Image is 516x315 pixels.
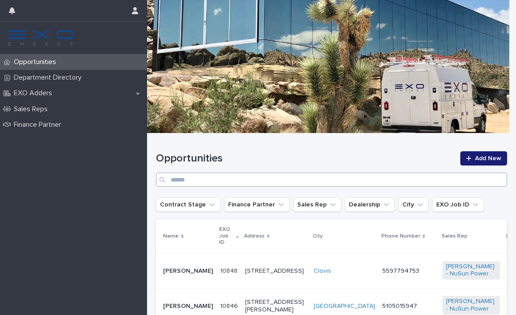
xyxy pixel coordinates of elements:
p: Finance Partner [10,121,68,129]
img: FKS5r6ZBThi8E5hshIGi [7,29,75,47]
p: [PERSON_NAME] [163,303,213,310]
a: [PERSON_NAME] - NuSun Power [446,298,496,313]
a: [GEOGRAPHIC_DATA] [314,303,375,310]
a: Add New [460,151,507,166]
p: [STREET_ADDRESS] [245,267,307,275]
p: Opportunities [10,58,63,66]
a: 5597794753 [382,268,419,274]
p: 10848 [220,266,239,275]
a: [PERSON_NAME] - NuSun Power [446,263,496,278]
a: Clovis [314,267,331,275]
p: Name [163,231,179,241]
button: Finance Partner [224,198,290,212]
button: Dealership [345,198,395,212]
button: EXO Job ID [432,198,484,212]
p: Address [244,231,265,241]
p: [PERSON_NAME] [163,267,213,275]
a: 5105015947 [382,303,417,309]
p: Department Directory [10,73,89,82]
input: Search [156,173,507,187]
button: Contract Stage [156,198,221,212]
p: Sales Reps [10,105,55,113]
button: Sales Rep [293,198,341,212]
p: 10846 [220,301,240,310]
h1: Opportunities [156,152,455,165]
button: City [398,198,429,212]
p: Sales Rep [442,231,467,241]
p: [STREET_ADDRESS][PERSON_NAME] [245,299,307,314]
p: EXO Job ID [219,225,234,247]
p: Phone Number [381,231,420,241]
p: EXO Adders [10,89,59,97]
span: Add New [475,155,501,162]
p: City [313,231,323,241]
